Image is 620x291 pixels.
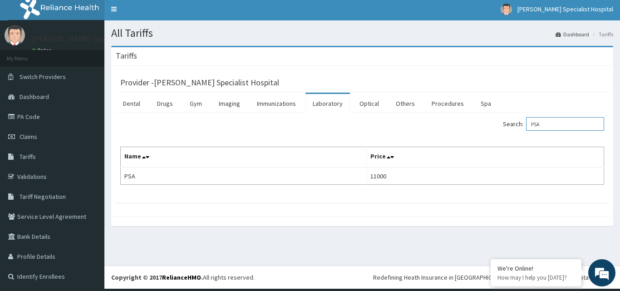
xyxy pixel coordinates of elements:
a: Drugs [150,94,180,113]
div: Minimize live chat window [149,5,171,26]
td: PSA [121,168,367,185]
div: We're Online! [497,264,575,272]
span: Dashboard [20,93,49,101]
label: Search: [503,117,604,131]
p: How may I help you today? [497,274,575,281]
span: Switch Providers [20,73,66,81]
td: 11000 [367,168,604,185]
img: User Image [501,4,512,15]
a: RelianceHMO [162,273,201,281]
a: Dental [116,94,148,113]
p: [PERSON_NAME] Specialist Hospital [32,35,160,43]
h3: Provider - [PERSON_NAME] Specialist Hospital [120,79,279,87]
img: User Image [5,25,25,45]
h1: All Tariffs [111,27,613,39]
div: Redefining Heath Insurance in [GEOGRAPHIC_DATA] using Telemedicine and Data Science! [373,273,613,282]
input: Search: [526,117,604,131]
span: [PERSON_NAME] Specialist Hospital [517,5,613,13]
footer: All rights reserved. [104,266,620,289]
div: Chat with us now [47,51,153,63]
th: Price [367,147,604,168]
a: Dashboard [556,30,589,38]
li: Tariffs [590,30,613,38]
h3: Tariffs [116,52,137,60]
span: Tariffs [20,153,36,161]
a: Online [32,47,54,54]
textarea: Type your message and hit 'Enter' [5,194,173,226]
span: We're online! [53,88,125,179]
th: Name [121,147,367,168]
a: Procedures [424,94,471,113]
a: Immunizations [250,94,303,113]
a: Gym [182,94,209,113]
strong: Copyright © 2017 . [111,273,203,281]
a: Imaging [212,94,247,113]
img: d_794563401_company_1708531726252_794563401 [17,45,37,68]
a: Laboratory [305,94,350,113]
span: Claims [20,133,37,141]
a: Spa [473,94,498,113]
a: Others [389,94,422,113]
span: Tariff Negotiation [20,192,66,201]
a: Optical [352,94,386,113]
